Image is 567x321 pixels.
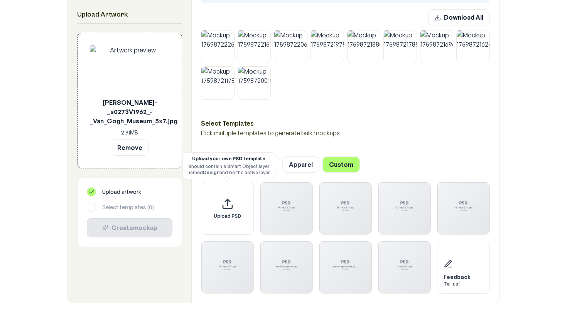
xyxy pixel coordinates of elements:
[319,182,371,234] img: 51 - ratio 5.7 -.psd
[348,30,380,63] img: Mockup 1759872188568
[384,30,417,63] img: Mockup 1759872178589
[378,241,431,294] div: Select template 1 - ratio 5.7 -.psd
[428,9,490,25] button: Download All
[444,273,471,281] div: Feedback
[378,241,430,293] img: 1 - ratio 5.7 -.psd
[102,203,154,211] span: Select templates ( 0 )
[87,218,172,237] button: Createmockup
[260,241,313,294] div: Select template wood floor portrait.psd
[420,30,453,63] img: Mockup 1759872169415
[274,30,307,63] img: Mockup 1759872206378
[201,118,490,128] h3: Select Templates
[319,241,372,294] div: Select template portrait against wall_a2.psd
[238,30,271,63] img: Mockup 1759872215756
[77,9,182,20] h2: Upload Artwork
[319,182,372,235] div: Select template 51 - ratio 5.7 -.psd
[322,156,360,173] button: Custom
[260,241,312,293] img: wood floor portrait.psd
[311,30,344,63] img: Mockup 1759872197560
[437,241,490,294] div: Send feedback
[282,156,319,173] button: Apparel
[378,182,431,235] div: Select template 50 - ratio 5.7 -.psd
[93,223,166,232] div: Create mockup
[201,241,253,293] img: 39 - ratio 5.7 -.psd
[111,139,149,156] button: Remove
[90,98,169,126] p: [PERSON_NAME]-_s0273V1962_-_Van_Gogh_Museum_5x7.jpg
[187,156,270,162] div: Upload your own PSD template
[90,45,169,95] img: Artwork preview
[457,30,489,63] img: Mockup 1759872162455
[201,182,254,235] div: Upload custom PSD template
[437,182,490,235] div: Select template 43 - ratio 5.7 -.psd
[437,182,489,234] img: 43 - ratio 5.7 -.psd
[319,241,371,293] img: portrait against wall_a2.psd
[102,188,141,196] span: Upload artwork
[201,241,254,294] div: Select template 39 - ratio 5.7 -.psd
[444,281,471,287] div: Tell us!
[90,129,169,136] p: 2.91 MB
[214,213,241,219] span: Upload PSD
[201,128,490,138] p: Pick multiple templates to generate bulk mockups
[203,170,219,175] strong: Design
[201,67,234,99] img: Mockup 1759872117893
[260,182,313,235] div: Select template 57 - ratio 5.7 -.psd
[378,182,430,234] img: 50 - ratio 5.7 -.psd
[187,163,270,176] div: Should contain a Smart Object layer named and be the active layer
[260,182,312,234] img: 57 - ratio 5.7 -.psd
[238,67,271,99] img: Mockup 1759872001874
[201,30,234,63] img: Mockup 1759872225926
